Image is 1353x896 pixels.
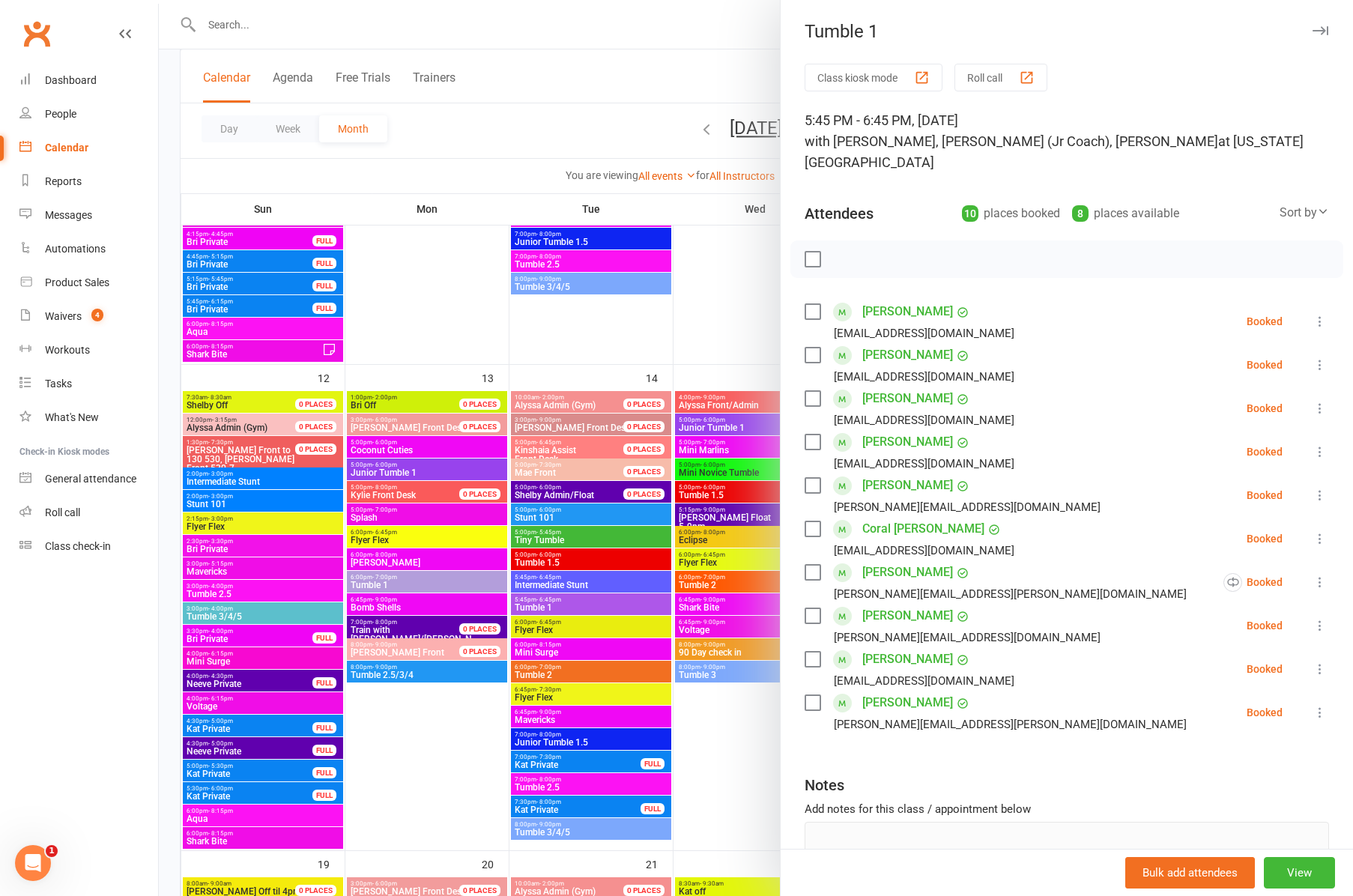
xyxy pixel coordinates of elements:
a: Waivers 4 [19,300,158,333]
a: Reports [19,165,158,199]
div: [PERSON_NAME][EMAIL_ADDRESS][DOMAIN_NAME] [834,497,1101,517]
a: Product Sales [19,266,158,300]
span: 1 [46,845,58,857]
a: [PERSON_NAME] [862,473,953,497]
div: 10 [962,205,978,222]
div: [EMAIL_ADDRESS][DOMAIN_NAME] [834,367,1014,387]
div: Reports [45,175,82,187]
a: Automations [19,232,158,266]
div: Tasks [45,378,72,390]
button: Bulk add attendees [1125,857,1255,889]
a: [PERSON_NAME] [862,430,953,454]
a: Clubworx [18,15,55,52]
a: Workouts [19,333,158,367]
div: General attendance [45,473,136,485]
div: People [45,108,76,120]
div: Tumble 1 [781,21,1353,42]
div: 5:45 PM - 6:45 PM, [DATE] [805,110,1329,173]
div: Booked [1247,533,1283,544]
div: places available [1072,203,1179,224]
div: Dashboard [45,74,97,86]
div: Waivers [45,310,82,322]
div: Messages [45,209,92,221]
div: [EMAIL_ADDRESS][DOMAIN_NAME] [834,411,1014,430]
a: Coral [PERSON_NAME] [862,517,984,541]
div: [EMAIL_ADDRESS][DOMAIN_NAME] [834,541,1014,560]
iframe: Intercom live chat [15,845,51,881]
a: Messages [19,199,158,232]
a: General attendance kiosk mode [19,462,158,496]
div: Booked [1247,490,1283,500]
a: Dashboard [19,64,158,97]
span: 4 [91,309,103,321]
div: [PERSON_NAME][EMAIL_ADDRESS][PERSON_NAME][DOMAIN_NAME] [834,715,1187,734]
div: Booked [1247,403,1283,414]
a: Roll call [19,496,158,530]
a: Calendar [19,131,158,165]
div: [EMAIL_ADDRESS][DOMAIN_NAME] [834,324,1014,343]
span: with [PERSON_NAME], [PERSON_NAME] (Jr Coach), [PERSON_NAME] [805,133,1218,149]
a: [PERSON_NAME] [862,647,953,671]
div: Booked [1247,664,1283,674]
div: Class check-in [45,540,111,552]
div: [PERSON_NAME][EMAIL_ADDRESS][DOMAIN_NAME] [834,628,1101,647]
a: [PERSON_NAME] [862,604,953,628]
a: People [19,97,158,131]
button: View [1264,857,1335,889]
div: [EMAIL_ADDRESS][DOMAIN_NAME] [834,454,1014,473]
div: Product Sales [45,276,109,288]
a: [PERSON_NAME] [862,387,953,411]
div: Add notes for this class / appointment below [805,800,1329,818]
div: Booked [1247,316,1283,327]
div: 8 [1072,205,1089,222]
div: Booked [1223,573,1283,592]
div: What's New [45,411,99,423]
div: Calendar [45,142,88,154]
a: What's New [19,401,158,435]
div: Booked [1247,707,1283,718]
div: places booked [962,203,1060,224]
div: Booked [1247,360,1283,370]
div: [EMAIL_ADDRESS][DOMAIN_NAME] [834,671,1014,691]
div: Booked [1247,620,1283,631]
button: Class kiosk mode [805,64,942,91]
a: Class kiosk mode [19,530,158,563]
div: Notes [805,775,844,796]
div: Roll call [45,506,80,518]
a: [PERSON_NAME] [862,691,953,715]
a: [PERSON_NAME] [862,560,953,584]
a: [PERSON_NAME] [862,343,953,367]
div: Booked [1247,447,1283,457]
div: Attendees [805,203,874,224]
div: [PERSON_NAME][EMAIL_ADDRESS][PERSON_NAME][DOMAIN_NAME] [834,584,1187,604]
button: Roll call [954,64,1047,91]
div: Automations [45,243,106,255]
div: Workouts [45,344,90,356]
div: Sort by [1280,203,1329,223]
a: Tasks [19,367,158,401]
a: [PERSON_NAME] [862,300,953,324]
